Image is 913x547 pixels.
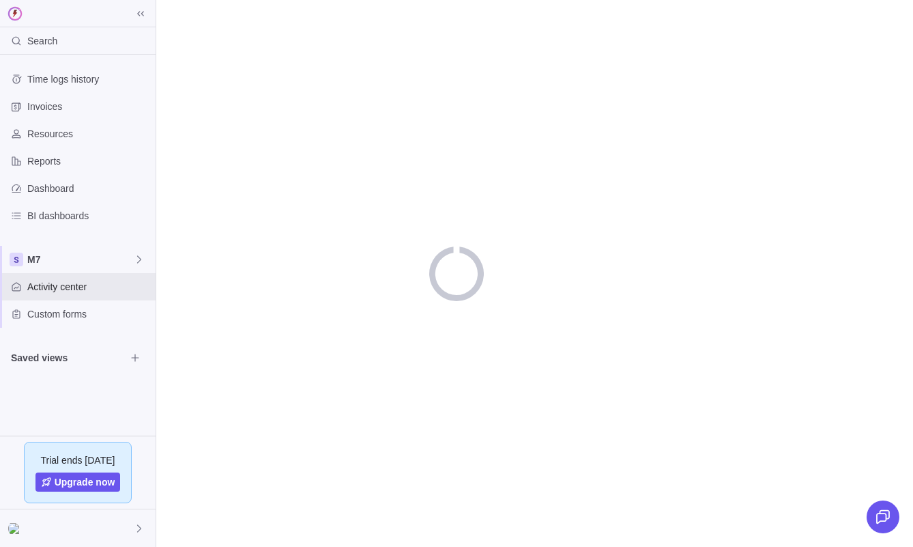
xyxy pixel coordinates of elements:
img: logo [5,4,25,23]
span: Upgrade now [55,475,115,489]
span: Search [27,34,57,48]
span: Time logs history [27,72,150,86]
div: Emily Halvorson [8,520,25,537]
div: loading [429,247,484,301]
span: BI dashboards [27,209,150,223]
span: Activity center [27,280,150,294]
span: Trial ends [DATE] [41,453,115,467]
span: Browse views [126,348,145,367]
span: Dashboard [27,182,150,195]
span: M7 [27,253,134,266]
img: Show [8,523,25,534]
a: Upgrade now [35,473,121,492]
span: Resources [27,127,150,141]
span: Custom forms [27,307,150,321]
span: Invoices [27,100,150,113]
span: Saved views [11,351,126,365]
span: Reports [27,154,150,168]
